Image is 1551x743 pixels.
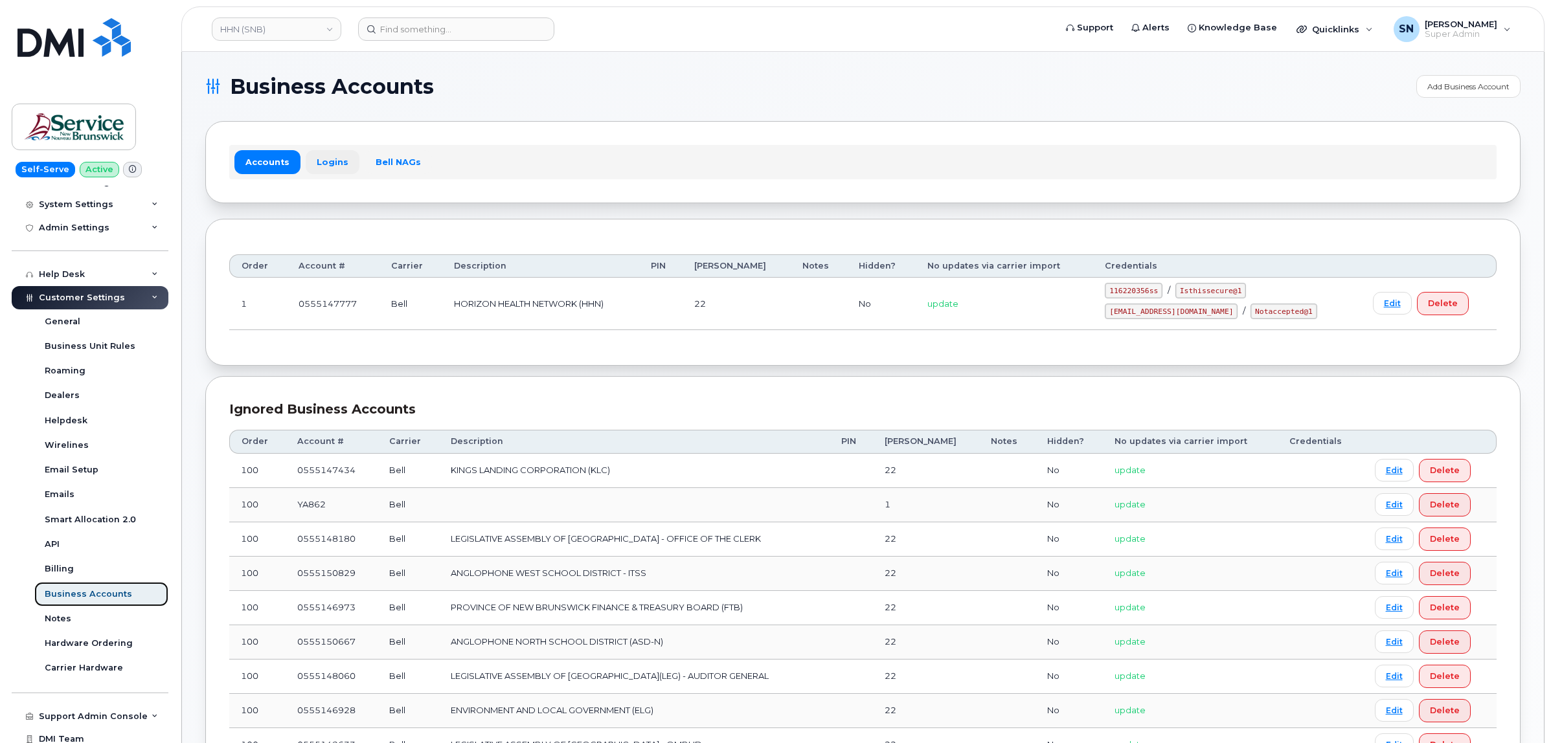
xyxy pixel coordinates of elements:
span: Delete [1430,567,1460,579]
button: Delete [1419,699,1471,722]
button: Delete [1419,630,1471,654]
td: No [1036,625,1103,660]
th: Description [439,430,830,453]
td: ENVIRONMENT AND LOCAL GOVERNMENT (ELG) [439,694,830,728]
td: 100 [229,625,286,660]
td: 0555148180 [286,522,377,557]
td: 0555148060 [286,660,377,694]
td: PROVINCE OF NEW BRUNSWICK FINANCE & TREASURY BOARD (FTB) [439,591,830,625]
td: No [1036,694,1103,728]
span: / [1243,305,1245,316]
span: / [1168,285,1170,295]
td: 0555147777 [287,278,379,330]
td: 22 [873,660,980,694]
div: Ignored Business Accounts [229,400,1497,419]
td: Bell [378,557,439,591]
td: 100 [229,488,286,522]
td: 0555150829 [286,557,377,591]
button: Delete [1419,665,1471,688]
button: Delete [1419,527,1471,551]
span: Delete [1430,533,1460,545]
td: LEGISLATIVE ASSEMBLY OF [GEOGRAPHIC_DATA] - OFFICE OF THE CLERK [439,522,830,557]
th: Notes [979,430,1035,453]
th: [PERSON_NAME] [873,430,980,453]
td: No [1036,660,1103,694]
td: HORIZON HEALTH NETWORK (HHN) [442,278,639,330]
td: 22 [873,591,980,625]
td: No [1036,454,1103,488]
td: No [1036,591,1103,625]
a: Edit [1375,459,1414,482]
td: 1 [229,278,287,330]
span: Business Accounts [230,77,434,96]
span: update [1115,568,1146,578]
td: 22 [873,625,980,660]
td: 22 [873,694,980,728]
button: Delete [1419,493,1471,516]
span: update [1115,705,1146,715]
code: Notaccepted@1 [1251,304,1317,319]
td: Bell [378,625,439,660]
td: 100 [229,557,286,591]
td: ANGLOPHONE WEST SCHOOL DISTRICT - ITSS [439,557,830,591]
td: YA862 [286,488,377,522]
a: Add Business Account [1416,75,1521,98]
td: Bell [378,488,439,522]
code: Isthissecure@1 [1175,283,1246,298]
td: 0555146973 [286,591,377,625]
span: Delete [1430,464,1460,476]
span: Delete [1428,297,1458,309]
td: 22 [683,278,791,330]
th: Carrier [378,430,439,453]
td: No [1036,522,1103,557]
a: Edit [1375,527,1414,550]
a: Edit [1375,665,1414,687]
a: Edit [1375,596,1414,619]
td: 0555150667 [286,625,377,660]
th: PIN [639,254,683,278]
td: Bell [378,454,439,488]
span: update [1115,499,1146,509]
td: 22 [873,557,980,591]
span: update [1115,671,1146,681]
td: 22 [873,454,980,488]
td: 100 [229,454,286,488]
th: Order [229,254,287,278]
td: KINGS LANDING CORPORATION (KLC) [439,454,830,488]
span: update [1115,533,1146,544]
th: No updates via carrier import [916,254,1093,278]
a: Edit [1375,699,1414,722]
td: 1 [873,488,980,522]
a: Edit [1373,292,1412,315]
td: 100 [229,591,286,625]
td: 0555146928 [286,694,377,728]
a: Bell NAGs [365,150,432,173]
th: Hidden? [847,254,916,278]
th: Credentials [1093,254,1361,278]
td: Bell [378,522,439,557]
td: 100 [229,522,286,557]
th: Order [229,430,286,453]
span: update [1115,602,1146,612]
button: Delete [1417,292,1469,315]
th: Notes [791,254,848,278]
span: Delete [1430,498,1460,511]
button: Delete [1419,562,1471,585]
th: Description [442,254,639,278]
td: 0555147434 [286,454,377,488]
th: [PERSON_NAME] [683,254,791,278]
td: 22 [873,522,980,557]
a: Logins [306,150,359,173]
th: PIN [830,430,872,453]
th: No updates via carrier import [1103,430,1278,453]
td: LEGISLATIVE ASSEMBLY OF [GEOGRAPHIC_DATA](LEG) - AUDITOR GENERAL [439,660,830,694]
button: Delete [1419,459,1471,482]
td: ANGLOPHONE NORTH SCHOOL DISTRICT (ASD-N) [439,625,830,660]
th: Credentials [1278,430,1363,453]
span: update [1115,636,1146,647]
th: Carrier [379,254,442,278]
td: No [847,278,916,330]
td: Bell [378,591,439,625]
span: Delete [1430,601,1460,614]
span: Delete [1430,670,1460,682]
